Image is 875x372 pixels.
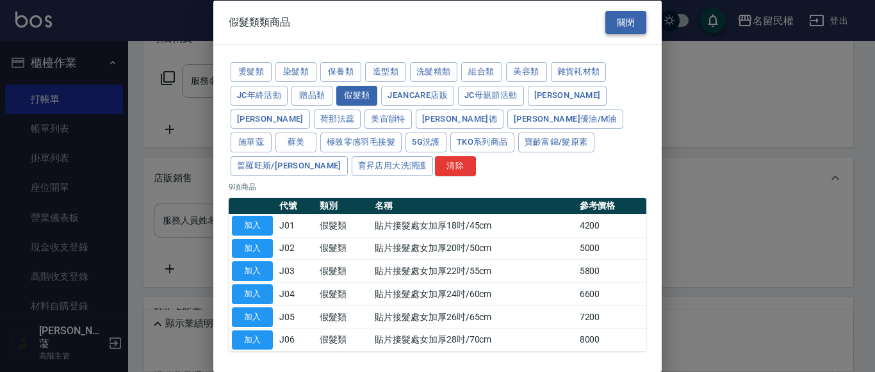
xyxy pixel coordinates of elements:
[316,328,372,352] td: 假髮類
[275,133,316,152] button: 蘇美
[232,307,273,327] button: 加入
[405,133,446,152] button: 5G洗護
[291,85,332,105] button: 贈品類
[314,109,361,129] button: 荷那法蕊
[577,282,646,305] td: 6600
[276,237,316,260] td: J02
[320,62,361,82] button: 保養類
[506,62,547,82] button: 美容類
[577,328,646,352] td: 8000
[232,238,273,258] button: 加入
[231,109,310,129] button: [PERSON_NAME]
[276,214,316,237] td: J01
[372,282,576,305] td: 貼片接髮處女加厚24吋/60cm
[336,85,377,105] button: 假髮類
[231,62,272,82] button: 燙髮類
[372,259,576,282] td: 貼片接髮處女加厚22吋/55cm
[372,197,576,214] th: 名稱
[372,214,576,237] td: 貼片接髮處女加厚18吋/45cm
[605,10,646,34] button: 關閉
[229,181,646,192] p: 9 項商品
[316,214,372,237] td: 假髮類
[507,109,623,129] button: [PERSON_NAME]優油/M油
[410,62,457,82] button: 洗髮精類
[316,237,372,260] td: 假髮類
[352,156,433,176] button: 育昇店用大洗潤護
[231,85,288,105] button: JC年終活動
[458,85,524,105] button: JC母親節活動
[275,62,316,82] button: 染髮類
[372,237,576,260] td: 貼片接髮處女加厚20吋/50cm
[229,15,290,28] span: 假髮類類商品
[276,328,316,352] td: J06
[276,259,316,282] td: J03
[316,305,372,328] td: 假髮類
[577,305,646,328] td: 7200
[364,109,412,129] button: 美宙韻特
[316,259,372,282] td: 假髮類
[416,109,503,129] button: [PERSON_NAME]德
[372,305,576,328] td: 貼片接髮處女加厚26吋/65cm
[276,197,316,214] th: 代號
[232,330,273,350] button: 加入
[450,133,514,152] button: TKO系列商品
[435,156,476,176] button: 清除
[276,282,316,305] td: J04
[316,282,372,305] td: 假髮類
[316,197,372,214] th: 類別
[372,328,576,352] td: 貼片接髮處女加厚28吋/70cm
[365,62,406,82] button: 造型類
[551,62,607,82] button: 雜貨耗材類
[577,237,646,260] td: 5000
[381,85,454,105] button: JeanCare店販
[320,133,402,152] button: 極致零感羽毛接髮
[232,215,273,235] button: 加入
[276,305,316,328] td: J05
[231,156,348,176] button: 普羅旺斯/[PERSON_NAME]
[461,62,502,82] button: 組合類
[518,133,594,152] button: 寶齡富錦/髮原素
[577,259,646,282] td: 5800
[231,133,272,152] button: 施華蔻
[232,261,273,281] button: 加入
[528,85,607,105] button: [PERSON_NAME]
[232,284,273,304] button: 加入
[577,214,646,237] td: 4200
[577,197,646,214] th: 參考價格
